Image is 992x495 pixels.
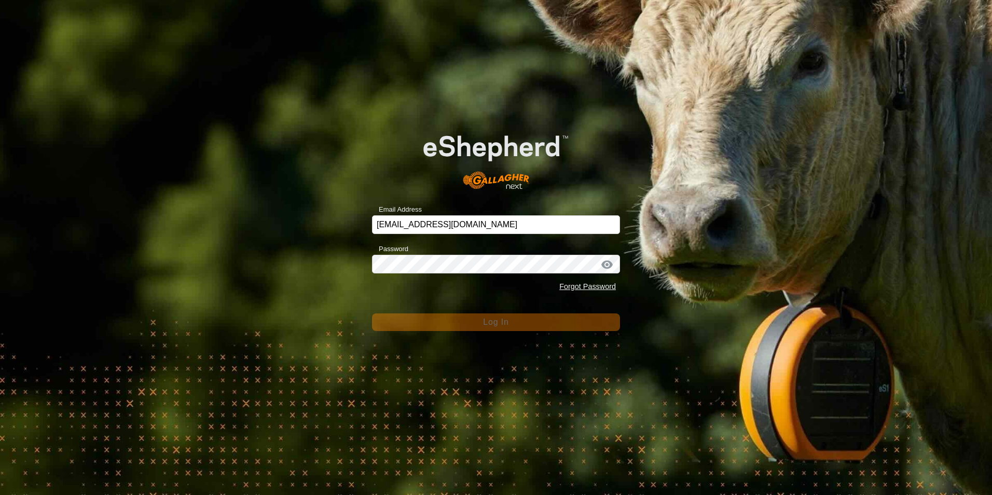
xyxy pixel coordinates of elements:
label: Email Address [372,204,422,215]
a: Forgot Password [559,282,616,291]
button: Log In [372,313,620,331]
label: Password [372,244,408,254]
span: Log In [483,318,508,326]
input: Email Address [372,215,620,234]
img: E-shepherd Logo [397,115,595,199]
